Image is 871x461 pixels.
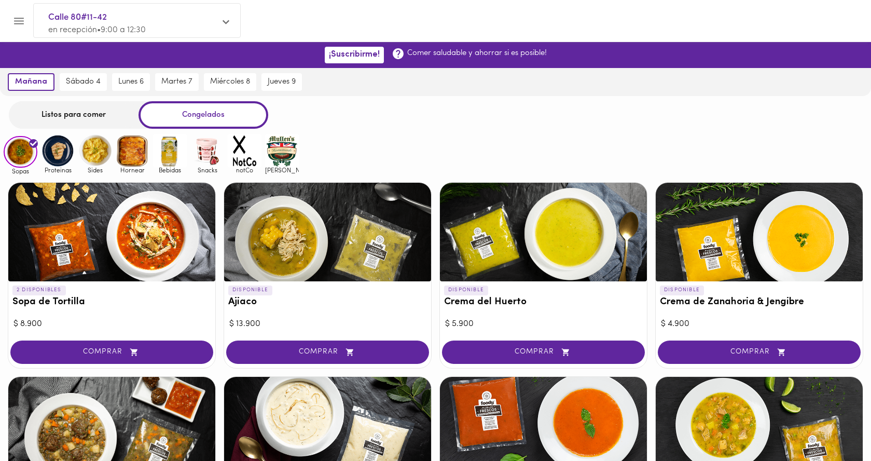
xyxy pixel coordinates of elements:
img: mullens [265,134,299,168]
button: Menu [6,8,32,34]
div: $ 5.900 [445,318,642,330]
div: $ 8.900 [13,318,210,330]
p: 2 DISPONIBLES [12,286,66,295]
span: COMPRAR [239,348,416,357]
div: Crema del Huerto [440,183,647,281]
span: lunes 6 [118,77,144,87]
span: COMPRAR [455,348,632,357]
button: COMPRAR [10,341,213,364]
div: $ 13.900 [229,318,426,330]
span: notCo [228,167,261,173]
button: ¡Suscribirme! [325,47,384,63]
span: Calle 80#11-42 [48,11,215,24]
button: jueves 9 [261,73,302,91]
span: COMPRAR [23,348,200,357]
span: martes 7 [161,77,192,87]
img: notCo [228,134,261,168]
div: Congelados [139,101,268,129]
div: Ajiaco [224,183,431,281]
span: sábado 4 [66,77,101,87]
span: COMPRAR [671,348,848,357]
button: COMPRAR [442,341,645,364]
span: Proteinas [41,167,75,173]
div: $ 4.900 [661,318,858,330]
span: miércoles 8 [210,77,250,87]
h3: Sopa de Tortilla [12,297,211,308]
span: Hornear [116,167,149,173]
p: DISPONIBLE [228,286,272,295]
p: Comer saludable y ahorrar si es posible! [407,48,547,59]
button: mañana [8,73,54,91]
button: COMPRAR [658,341,861,364]
div: Listos para comer [9,101,139,129]
button: martes 7 [155,73,199,91]
button: miércoles 8 [204,73,256,91]
span: Sopas [4,168,37,174]
span: Snacks [190,167,224,173]
span: en recepción • 9:00 a 12:30 [48,26,146,34]
div: Crema de Zanahoria & Jengibre [656,183,863,281]
span: mañana [15,77,47,87]
span: jueves 9 [268,77,296,87]
img: Snacks [190,134,224,168]
button: sábado 4 [60,73,107,91]
img: Sides [78,134,112,168]
button: COMPRAR [226,341,429,364]
h3: Crema de Zanahoria & Jengibre [660,297,859,308]
p: DISPONIBLE [444,286,488,295]
h3: Ajiaco [228,297,427,308]
img: Sopas [4,136,37,168]
img: Proteinas [41,134,75,168]
span: Sides [78,167,112,173]
span: Bebidas [153,167,187,173]
span: ¡Suscribirme! [329,50,380,60]
p: DISPONIBLE [660,286,704,295]
div: Sopa de Tortilla [8,183,215,281]
img: Hornear [116,134,149,168]
img: Bebidas [153,134,187,168]
button: lunes 6 [112,73,150,91]
h3: Crema del Huerto [444,297,643,308]
span: [PERSON_NAME] [265,167,299,173]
